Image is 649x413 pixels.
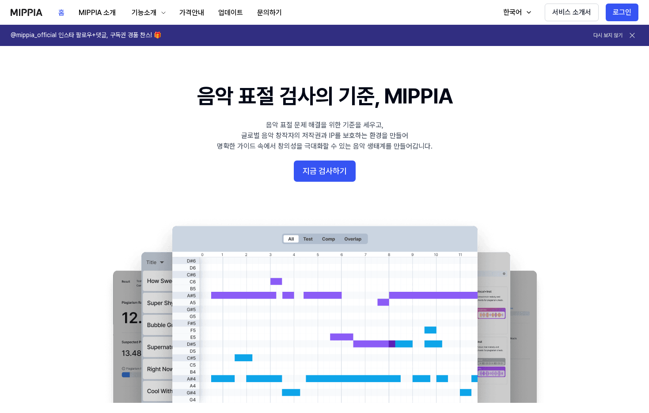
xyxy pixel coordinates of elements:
button: 지금 검사하기 [294,161,356,182]
button: 홈 [51,4,72,22]
button: 서비스 소개서 [545,4,599,21]
button: 한국어 [494,4,538,21]
a: 홈 [51,0,72,25]
button: 다시 보지 않기 [593,32,622,39]
button: 기능소개 [123,4,172,22]
h1: @mippia_official 인스타 팔로우+댓글, 구독권 경품 찬스! 🎁 [11,31,161,40]
img: main Image [95,217,554,403]
button: 업데이트 [211,4,250,22]
img: logo [11,9,42,16]
button: MIPPIA 소개 [72,4,123,22]
button: 문의하기 [250,4,289,22]
button: 가격안내 [172,4,211,22]
h1: 음악 표절 검사의 기준, MIPPIA [197,81,452,111]
a: 업데이트 [211,0,250,25]
div: 기능소개 [130,8,158,18]
button: 로그인 [606,4,638,21]
div: 한국어 [501,7,524,18]
div: 음악 표절 문제 해결을 위한 기준을 세우고, 글로벌 음악 창작자의 저작권과 IP를 보호하는 환경을 만들어 명확한 가이드 속에서 창의성을 극대화할 수 있는 음악 생태계를 만들어... [217,120,433,152]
